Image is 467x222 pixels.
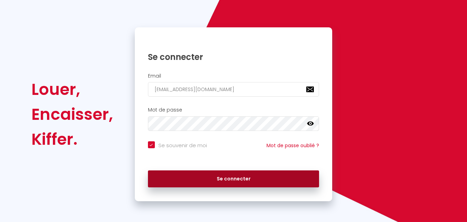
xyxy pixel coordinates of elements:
a: Mot de passe oublié ? [267,142,319,149]
button: Se connecter [148,170,319,188]
div: Encaisser, [31,102,113,127]
div: Kiffer. [31,127,113,152]
h2: Mot de passe [148,107,319,113]
h1: Se connecter [148,52,319,62]
input: Ton Email [148,82,319,97]
h2: Email [148,73,319,79]
div: Louer, [31,77,113,102]
button: Ouvrir le widget de chat LiveChat [6,3,26,24]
